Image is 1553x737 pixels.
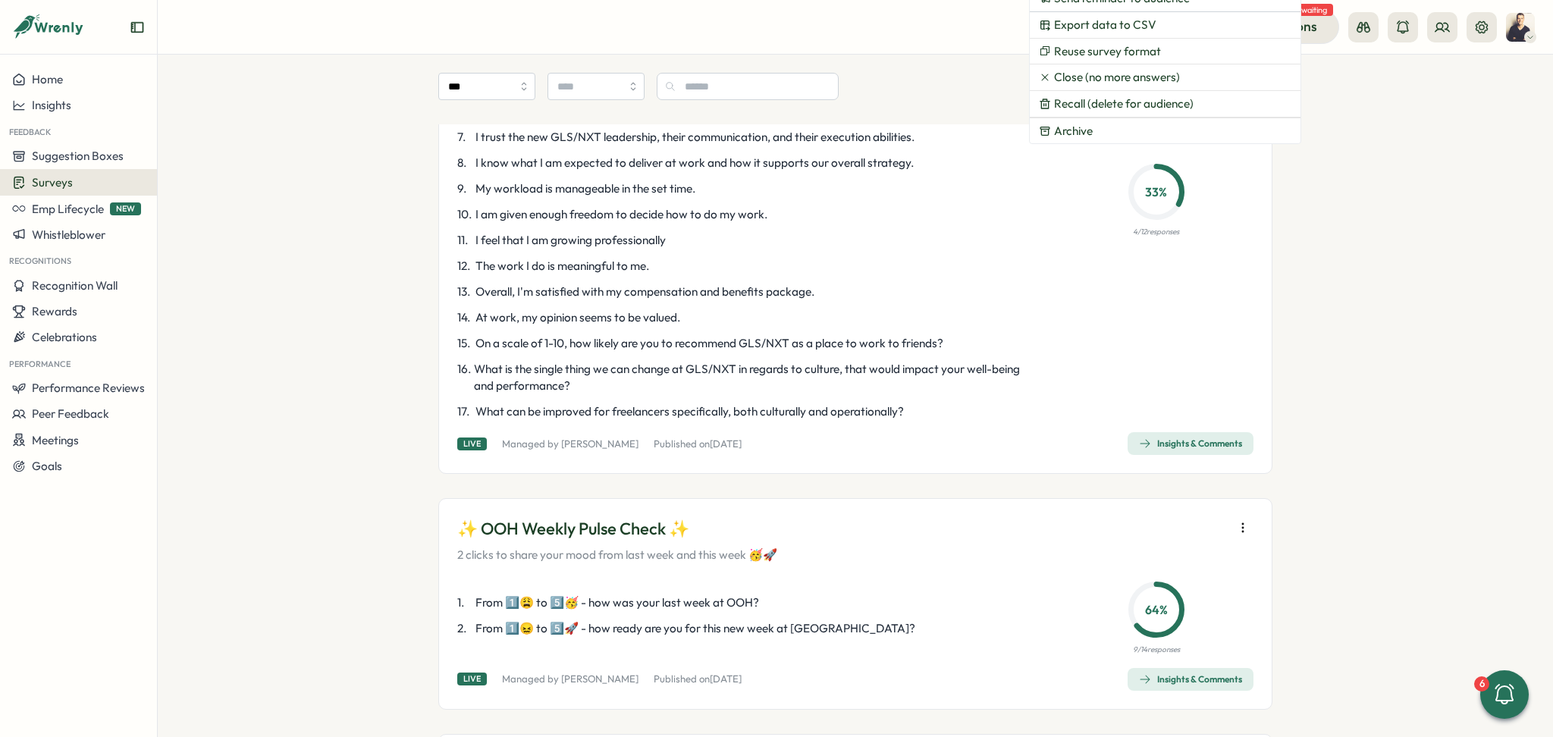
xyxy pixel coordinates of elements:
button: Recall (delete for audience) [1030,91,1300,117]
span: Close (no more answers) [1054,71,1180,84]
p: Managed by [502,437,638,451]
span: Rewards [32,304,77,318]
p: ✨ OOH Weekly Pulse Check ✨ [457,517,777,541]
span: [DATE] [710,437,742,450]
button: Archive [1030,118,1300,144]
span: I trust the new GLS/NXT leadership, their communication, and their execution abilities. [475,129,915,146]
span: Emp Lifecycle [32,202,104,216]
span: [DATE] [710,673,742,685]
p: 9 / 14 responses [1133,644,1180,656]
span: Reuse survey format [1054,45,1161,58]
p: 64 % [1133,601,1180,619]
span: Meetings [32,433,79,447]
span: Insights [32,98,71,112]
span: 17 . [457,403,472,420]
span: The work I do is meaningful to me. [475,258,649,274]
p: Managed by [502,673,638,686]
img: Jens Christenhuss [1506,13,1535,42]
span: I am given enough freedom to decide how to do my work. [475,206,767,223]
span: 1 task waiting [1275,4,1333,16]
span: 16 . [457,361,471,394]
span: Goals [32,459,62,473]
span: I feel that I am growing professionally [475,232,666,249]
span: What can be improved for freelancers specifically, both culturally and operationally? [475,403,904,420]
div: Insights & Comments [1139,673,1242,685]
span: Recognition Wall [32,278,118,293]
span: At work, my opinion seems to be valued. [475,309,680,326]
div: Live [457,437,487,450]
p: Published on [654,437,742,451]
span: 15 . [457,335,472,352]
span: Performance Reviews [32,381,145,395]
span: Overall, I'm satisfied with my compensation and benefits package. [475,284,814,300]
button: 6 [1480,670,1529,719]
span: 10 . [457,206,472,223]
span: 13 . [457,284,472,300]
div: 6 [1474,676,1489,692]
span: My workload is manageable in the set time. [475,180,695,197]
span: Suggestion Boxes [32,149,124,163]
span: 12 . [457,258,472,274]
button: Expand sidebar [130,20,145,35]
span: I know what I am expected to deliver at work and how it supports our overall strategy. [475,155,914,171]
span: 9 . [457,180,472,197]
span: On a scale of 1-10, how likely are you to recommend GLS/NXT as a place to work to friends? [475,335,943,352]
a: [PERSON_NAME] [561,673,638,685]
span: Home [32,72,63,86]
span: Peer Feedback [32,406,109,421]
span: Recall (delete for audience) [1054,97,1194,111]
button: Close (no more answers) [1030,64,1300,90]
span: Surveys [32,175,73,190]
span: From 1️⃣😖 to 5️⃣🚀 - how ready are you for this new week at [GEOGRAPHIC_DATA]? [475,620,915,637]
span: Whistleblower [32,227,105,242]
span: 1 . [457,594,472,611]
p: Published on [654,673,742,686]
p: 4 / 12 responses [1133,226,1179,238]
button: Insights & Comments [1128,432,1253,455]
span: From 1️⃣😩 to 5️⃣🥳 - how was your last week at OOH? [475,594,759,611]
a: [PERSON_NAME] [561,437,638,450]
span: 2 . [457,620,472,637]
p: 33 % [1133,182,1180,201]
span: Export data to CSV [1054,18,1156,32]
button: Quick Actions [1188,10,1339,43]
span: 11 . [457,232,472,249]
span: What is the single thing we can change at GLS/NXT in regards to culture, that would impact your w... [474,361,1041,394]
span: 7 . [457,129,472,146]
span: 14 . [457,309,472,326]
span: 8 . [457,155,472,171]
button: Insights & Comments [1128,668,1253,691]
button: Export data to CSV [1030,12,1300,38]
span: NEW [110,202,141,215]
p: 2 clicks to share your mood from last week and this week 🥳🚀 [457,547,777,563]
div: Live [457,673,487,685]
div: Insights & Comments [1139,437,1242,450]
button: Reuse survey format [1030,39,1300,64]
span: Celebrations [32,330,97,344]
span: Archive [1054,124,1093,138]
